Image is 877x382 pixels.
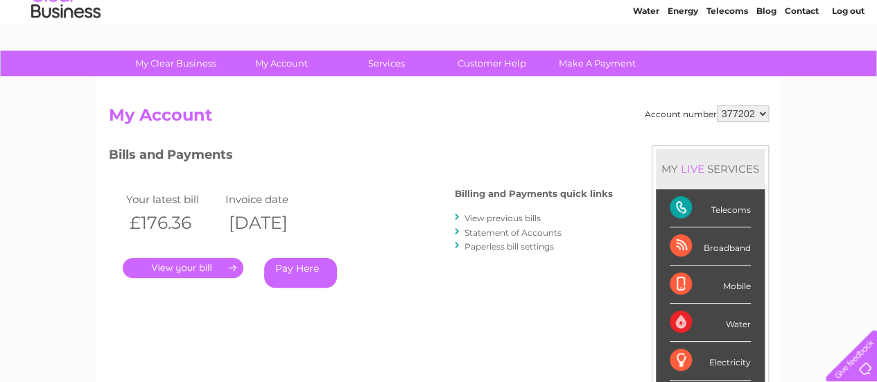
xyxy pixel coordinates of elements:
[464,213,541,223] a: View previous bills
[224,51,338,76] a: My Account
[464,227,562,238] a: Statement of Accounts
[264,258,337,288] a: Pay Here
[645,105,769,122] div: Account number
[670,266,751,304] div: Mobile
[112,8,767,67] div: Clear Business is a trading name of Verastar Limited (registered in [GEOGRAPHIC_DATA] No. 3667643...
[109,145,613,169] h3: Bills and Payments
[435,51,549,76] a: Customer Help
[455,189,613,199] h4: Billing and Payments quick links
[31,36,101,78] img: logo.png
[656,149,765,189] div: MY SERVICES
[670,304,751,342] div: Water
[123,258,243,278] a: .
[670,227,751,266] div: Broadband
[670,189,751,227] div: Telecoms
[222,209,322,237] th: [DATE]
[706,59,748,69] a: Telecoms
[119,51,233,76] a: My Clear Business
[668,59,698,69] a: Energy
[633,59,659,69] a: Water
[123,209,223,237] th: £176.36
[123,190,223,209] td: Your latest bill
[540,51,654,76] a: Make A Payment
[222,190,322,209] td: Invoice date
[329,51,444,76] a: Services
[831,59,864,69] a: Log out
[616,7,711,24] a: 0333 014 3131
[756,59,776,69] a: Blog
[785,59,819,69] a: Contact
[678,162,707,175] div: LIVE
[109,105,769,132] h2: My Account
[464,241,554,252] a: Paperless bill settings
[670,342,751,380] div: Electricity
